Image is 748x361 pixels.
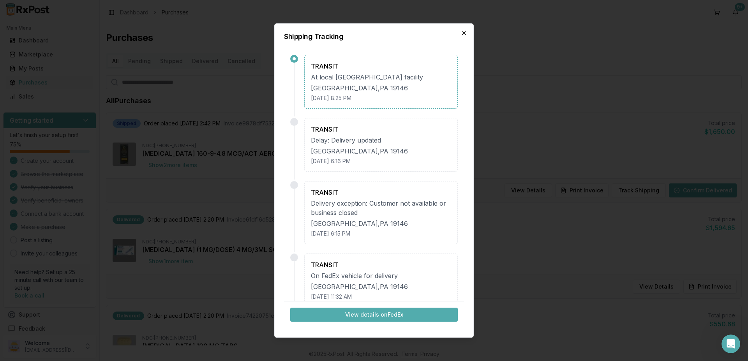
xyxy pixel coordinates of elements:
[311,271,451,280] div: On FedEx vehicle for delivery
[311,188,451,197] div: TRANSIT
[311,72,451,82] div: At local [GEOGRAPHIC_DATA] facility
[311,136,451,145] div: Delay: Delivery updated
[311,230,451,238] div: [DATE] 6:15 PM
[311,219,451,228] div: [GEOGRAPHIC_DATA] , PA 19146
[311,282,451,291] div: [GEOGRAPHIC_DATA] , PA 19146
[311,293,451,301] div: [DATE] 11:32 AM
[311,146,451,156] div: [GEOGRAPHIC_DATA] , PA 19146
[311,125,451,134] div: TRANSIT
[311,260,451,269] div: TRANSIT
[311,83,451,93] div: [GEOGRAPHIC_DATA] , PA 19146
[311,94,451,102] div: [DATE] 8:25 PM
[284,33,464,40] h2: Shipping Tracking
[311,62,451,71] div: TRANSIT
[311,199,451,217] div: Delivery exception: Customer not available or business closed
[311,157,451,165] div: [DATE] 6:16 PM
[722,335,740,353] iframe: Intercom live chat
[290,308,458,322] button: View details onFedEx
